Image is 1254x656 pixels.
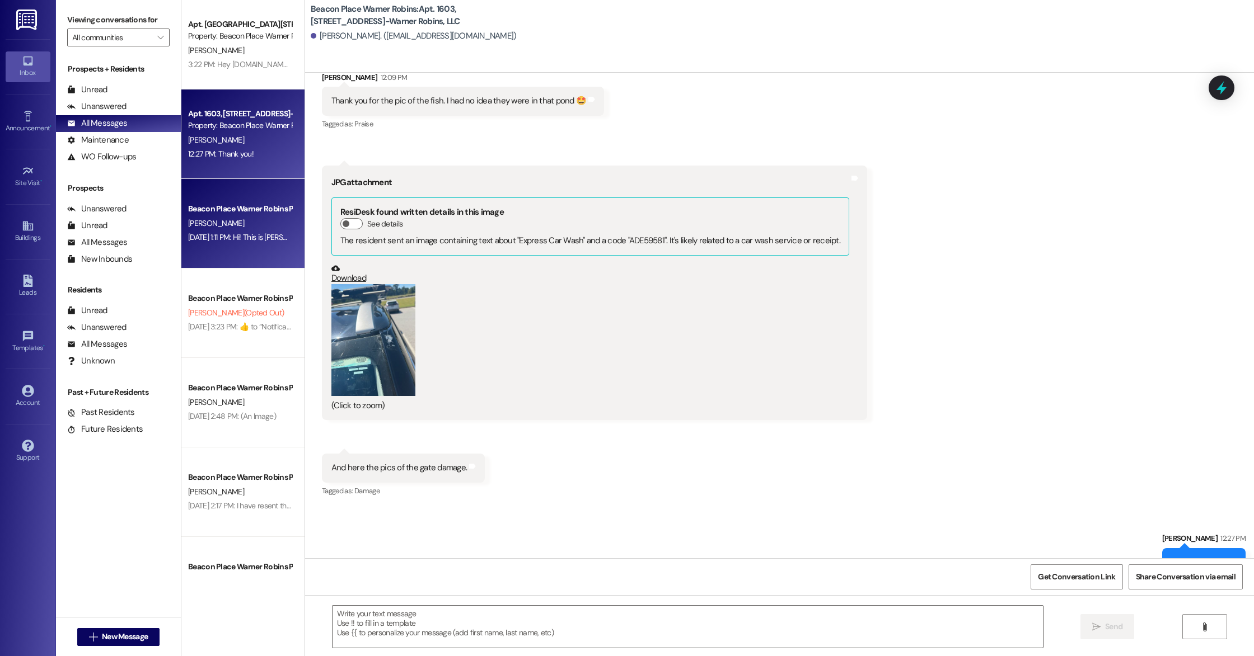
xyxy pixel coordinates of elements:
[331,400,849,412] div: (Click to zoom)
[311,30,517,42] div: [PERSON_NAME]. ([EMAIL_ADDRESS][DOMAIN_NAME])
[188,18,292,30] div: Apt. [GEOGRAPHIC_DATA][STREET_ADDRESS]-Warner Robins, LLC
[67,134,129,146] div: Maintenance
[354,486,380,495] span: Damage
[188,501,310,511] div: [DATE] 2:17 PM: I have resent the email
[367,218,403,230] label: See details
[1092,622,1101,631] i: 
[188,382,292,394] div: Beacon Place Warner Robins Prospect
[72,29,152,46] input: All communities
[67,11,170,29] label: Viewing conversations for
[56,284,181,296] div: Residents
[6,162,50,192] a: Site Visit •
[188,561,292,573] div: Beacon Place Warner Robins Prospect
[50,122,52,130] span: •
[6,327,50,357] a: Templates •
[67,220,107,232] div: Unread
[1105,621,1122,633] span: Send
[1080,614,1135,639] button: Send
[331,95,586,107] div: Thank you for the pic of the fish. I had no idea they were in that pond 🤩
[188,322,917,332] div: [DATE] 3:23 PM: ​👍​ to “ Notification Bot (Beacon Place Warner Robins): Thank you. You will no lo...
[188,203,292,215] div: Beacon Place Warner Robins Prospect
[67,305,107,317] div: Unread
[188,576,284,586] span: [PERSON_NAME] (Opted Out)
[56,63,181,75] div: Prospects + Residents
[6,381,50,412] a: Account
[1218,532,1246,544] div: 12:27 PM
[188,487,244,497] span: [PERSON_NAME]
[322,116,604,132] div: Tagged as:
[188,471,292,483] div: Beacon Place Warner Robins Prospect
[1129,564,1243,589] button: Share Conversation via email
[43,342,45,350] span: •
[188,45,244,55] span: [PERSON_NAME]
[1172,556,1210,568] div: Thank you!
[354,119,373,129] span: Praise
[188,411,276,421] div: [DATE] 2:48 PM: (An Image)
[89,633,97,641] i: 
[40,177,42,185] span: •
[6,271,50,301] a: Leads
[188,108,292,120] div: Apt. 1603, [STREET_ADDRESS]-Warner Robins, LLC
[1136,571,1236,583] span: Share Conversation via email
[67,151,136,163] div: WO Follow-ups
[188,397,244,407] span: [PERSON_NAME]
[6,216,50,247] a: Buildings
[188,308,284,318] span: [PERSON_NAME] (Opted Out)
[6,51,50,82] a: Inbox
[188,149,254,159] div: 12:27 PM: Thank you!
[56,182,181,194] div: Prospects
[188,218,244,228] span: [PERSON_NAME]
[67,117,127,129] div: All Messages
[16,10,39,30] img: ResiDesk Logo
[311,3,535,27] b: Beacon Place Warner Robins: Apt. 1603, [STREET_ADDRESS]-Warner Robins, LLC
[188,135,244,145] span: [PERSON_NAME]
[188,59,479,69] div: 3:22 PM: Hey [DOMAIN_NAME], the total for September's rent will be $1,707.42! Thank you.
[67,253,132,265] div: New Inbounds
[1162,532,1246,548] div: [PERSON_NAME]
[378,72,408,83] div: 12:09 PM
[67,407,135,418] div: Past Residents
[102,631,148,643] span: New Message
[67,423,143,435] div: Future Residents
[1031,564,1122,589] button: Get Conversation Link
[340,235,840,247] div: The resident sent an image containing text about "Express Car Wash" and a code "ADE59581". It's l...
[188,30,292,42] div: Property: Beacon Place Warner Robins
[1038,571,1115,583] span: Get Conversation Link
[331,177,392,188] b: JPG attachment
[322,72,604,87] div: [PERSON_NAME]
[188,232,1168,242] div: [DATE] 1:11 PM: Hi! This is [PERSON_NAME] from Beacon Place Warner Robins. I saw you were interes...
[77,628,160,646] button: New Message
[322,483,485,499] div: Tagged as:
[331,284,415,396] button: Zoom image
[67,203,127,215] div: Unanswered
[188,120,292,131] div: Property: Beacon Place Warner Robins
[188,292,292,304] div: Beacon Place Warner Robins Prospect
[67,338,127,350] div: All Messages
[67,101,127,112] div: Unanswered
[331,462,467,474] div: And here the pics of the gate damage.
[340,206,504,218] b: ResiDesk found written details in this image
[67,237,127,248] div: All Messages
[331,264,849,284] a: Download
[67,322,127,333] div: Unanswered
[67,84,107,96] div: Unread
[67,355,115,367] div: Unknown
[6,436,50,466] a: Support
[157,33,163,42] i: 
[56,386,181,398] div: Past + Future Residents
[1200,622,1209,631] i: 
